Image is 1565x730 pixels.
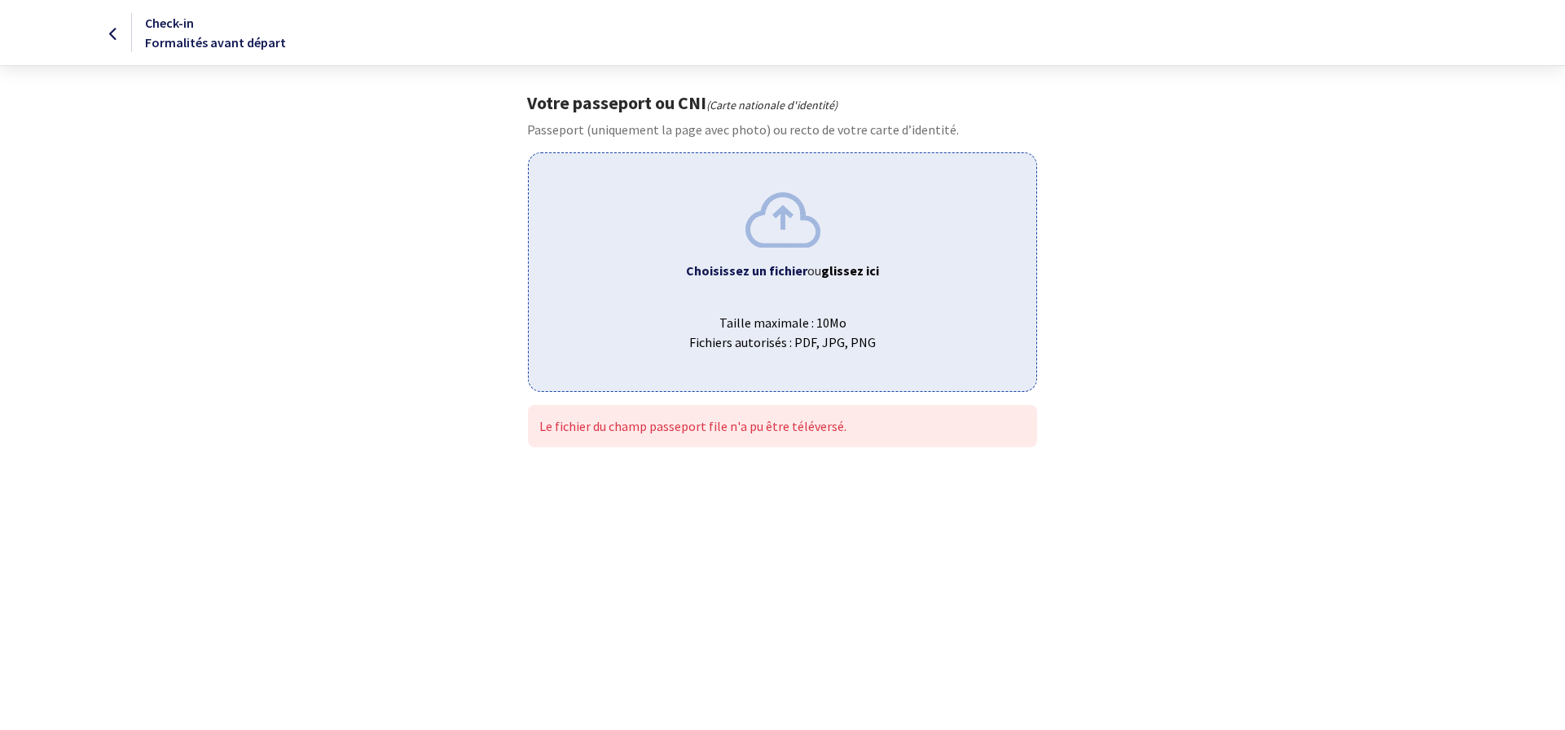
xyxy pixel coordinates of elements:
img: upload.png [745,192,820,247]
p: Passeport (uniquement la page avec photo) ou recto de votre carte d’identité. [527,120,1038,139]
p: Le fichier du champ passeport file n'a pu être téléversé. [539,416,1026,436]
h1: Votre passeport ou CNI [527,92,1038,113]
span: Taille maximale : 10Mo Fichiers autorisés : PDF, JPG, PNG [542,300,1023,352]
span: Check-in Formalités avant départ [145,15,286,51]
i: (Carte nationale d'identité) [706,98,837,112]
b: glissez ici [821,262,879,279]
span: ou [807,262,879,279]
b: Choisissez un fichier [686,262,807,279]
